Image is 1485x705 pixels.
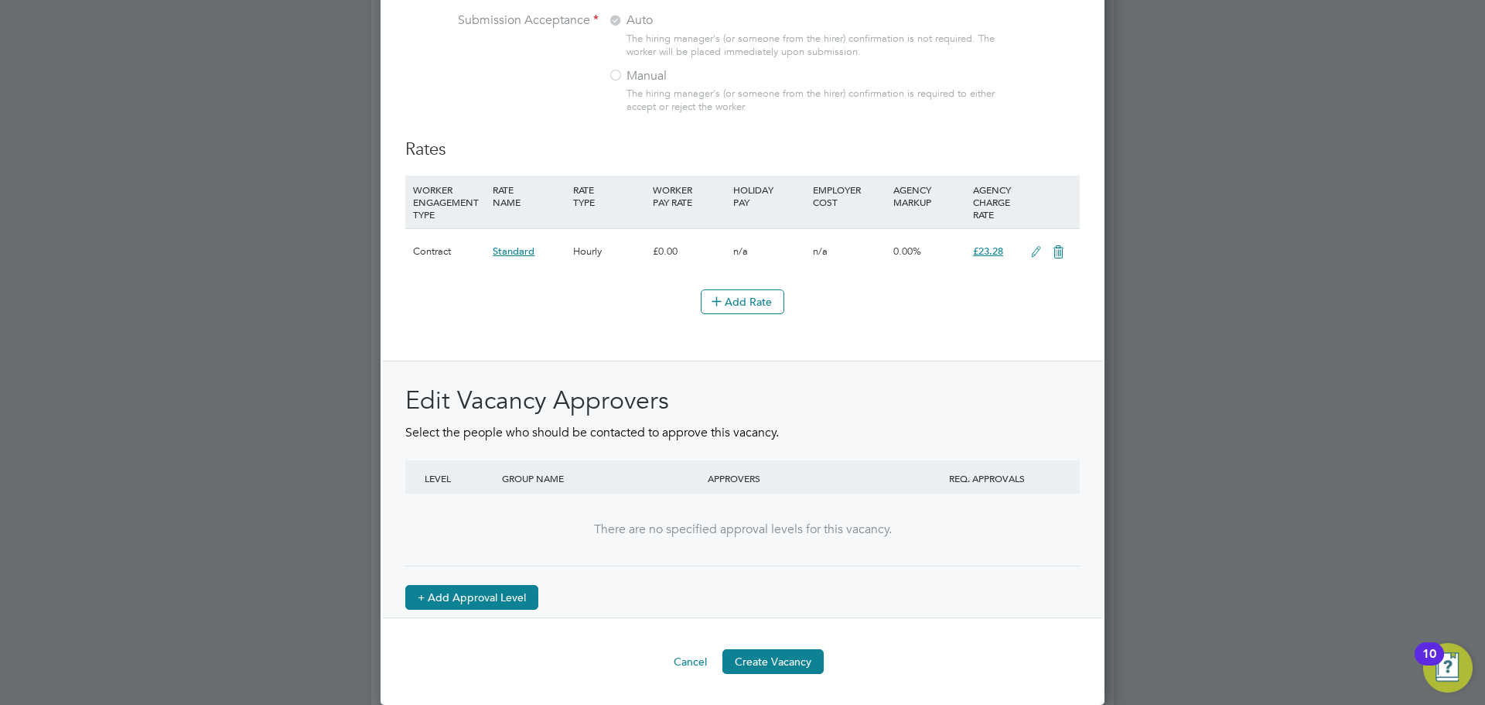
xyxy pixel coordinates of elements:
div: The hiring manager's (or someone from the hirer) confirmation is not required. The worker will be... [626,33,1002,59]
span: £23.28 [973,245,1003,258]
h2: Edit Vacancy Approvers [405,385,1080,417]
label: Auto [608,12,801,29]
label: Manual [608,68,801,84]
span: Standard [493,245,534,258]
div: EMPLOYER COST [809,176,889,216]
button: Create Vacancy [722,649,824,674]
span: 0.00% [893,245,921,258]
h3: Rates [405,139,1080,161]
div: Hourly [569,229,649,274]
label: Submission Acceptance [405,12,599,29]
div: £0.00 [649,229,729,274]
div: The hiring manager's (or someone from the hirer) confirmation is required to either accept or rej... [626,87,1002,114]
button: Add Rate [701,289,784,314]
button: + Add Approval Level [405,585,538,610]
div: 10 [1422,654,1436,674]
div: APPROVERS [704,460,910,496]
div: LEVEL [421,460,498,496]
span: n/a [733,245,748,258]
div: RATE TYPE [569,176,649,216]
span: Select the people who should be contacted to approve this vacancy. [405,425,779,440]
span: n/a [813,245,828,258]
div: HOLIDAY PAY [729,176,809,216]
div: There are no specified approval levels for this vacancy. [421,522,1064,538]
div: WORKER PAY RATE [649,176,729,216]
div: RATE NAME [489,176,568,216]
div: WORKER ENGAGEMENT TYPE [409,176,489,228]
div: AGENCY CHARGE RATE [969,176,1022,228]
button: Open Resource Center, 10 new notifications [1423,643,1473,693]
button: Cancel [661,649,719,674]
div: GROUP NAME [498,460,704,496]
div: AGENCY MARKUP [889,176,969,216]
div: Contract [409,229,489,274]
div: REQ. APPROVALS [910,460,1064,496]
